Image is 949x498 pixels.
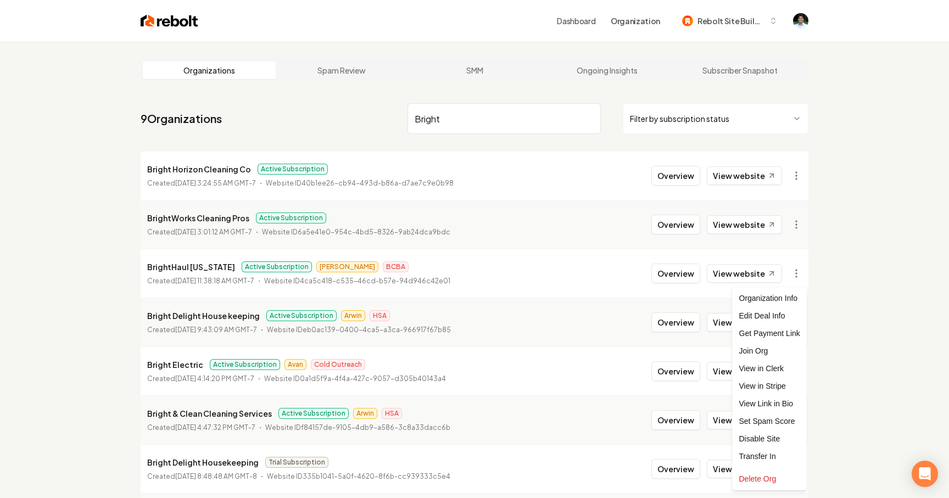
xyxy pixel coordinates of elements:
[735,377,805,395] a: View in Stripe
[735,395,805,412] a: View Link in Bio
[735,342,805,360] div: Join Org
[735,307,805,324] div: Edit Deal Info
[735,412,805,430] div: Set Spam Score
[735,470,805,488] div: Delete Org
[735,360,805,377] a: View in Clerk
[735,289,805,307] div: Organization Info
[735,430,805,447] div: Disable Site
[735,447,805,465] div: Transfer In
[735,324,805,342] div: Get Payment Link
